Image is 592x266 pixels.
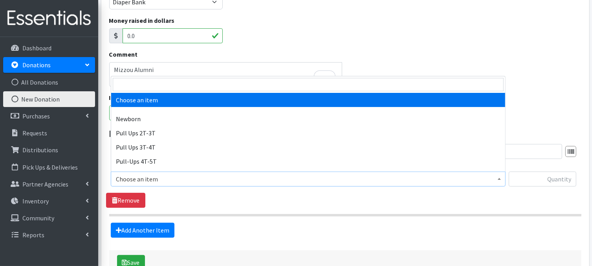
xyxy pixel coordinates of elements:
label: Issued on [109,93,139,102]
span: Choose an item [111,172,506,187]
legend: Items in this donation [109,127,581,141]
a: Dashboard [3,40,95,56]
p: Partner Agencies [22,180,68,188]
a: New Donation [3,91,95,107]
a: Community [3,210,95,226]
p: Inventory [22,197,49,205]
label: Comment [109,50,138,59]
a: Reports [3,227,95,243]
p: Pick Ups & Deliveries [22,163,78,171]
a: Add Another Item [111,223,174,238]
p: Purchases [22,112,50,120]
li: Pull Ups 3T-4T [111,140,505,154]
span: Choose an item [116,174,500,185]
li: Pull Ups 2T-3T [111,126,505,140]
a: Requests [3,125,95,141]
a: Pick Ups & Deliveries [3,159,95,175]
label: Money raised in dollars [109,16,175,25]
p: Requests [22,129,47,137]
li: Newborn [111,112,505,126]
a: Distributions [3,142,95,158]
li: Pull-Ups 4T-5T [111,154,505,168]
p: Distributions [22,146,58,154]
p: Community [22,214,54,222]
a: Donations [3,57,95,73]
a: All Donations [3,74,95,90]
li: Choose an item [111,93,505,107]
textarea: To enrich screen reader interactions, please activate Accessibility in Grammarly extension settings [109,62,343,87]
a: Remove [106,193,145,208]
a: Inventory [3,193,95,209]
a: Purchases [3,108,95,124]
p: Dashboard [22,44,51,52]
li: Size 1 [111,168,505,183]
p: Donations [22,61,51,69]
input: Quantity [509,172,576,187]
img: HumanEssentials [3,5,95,31]
p: Reports [22,231,44,239]
a: Partner Agencies [3,176,95,192]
